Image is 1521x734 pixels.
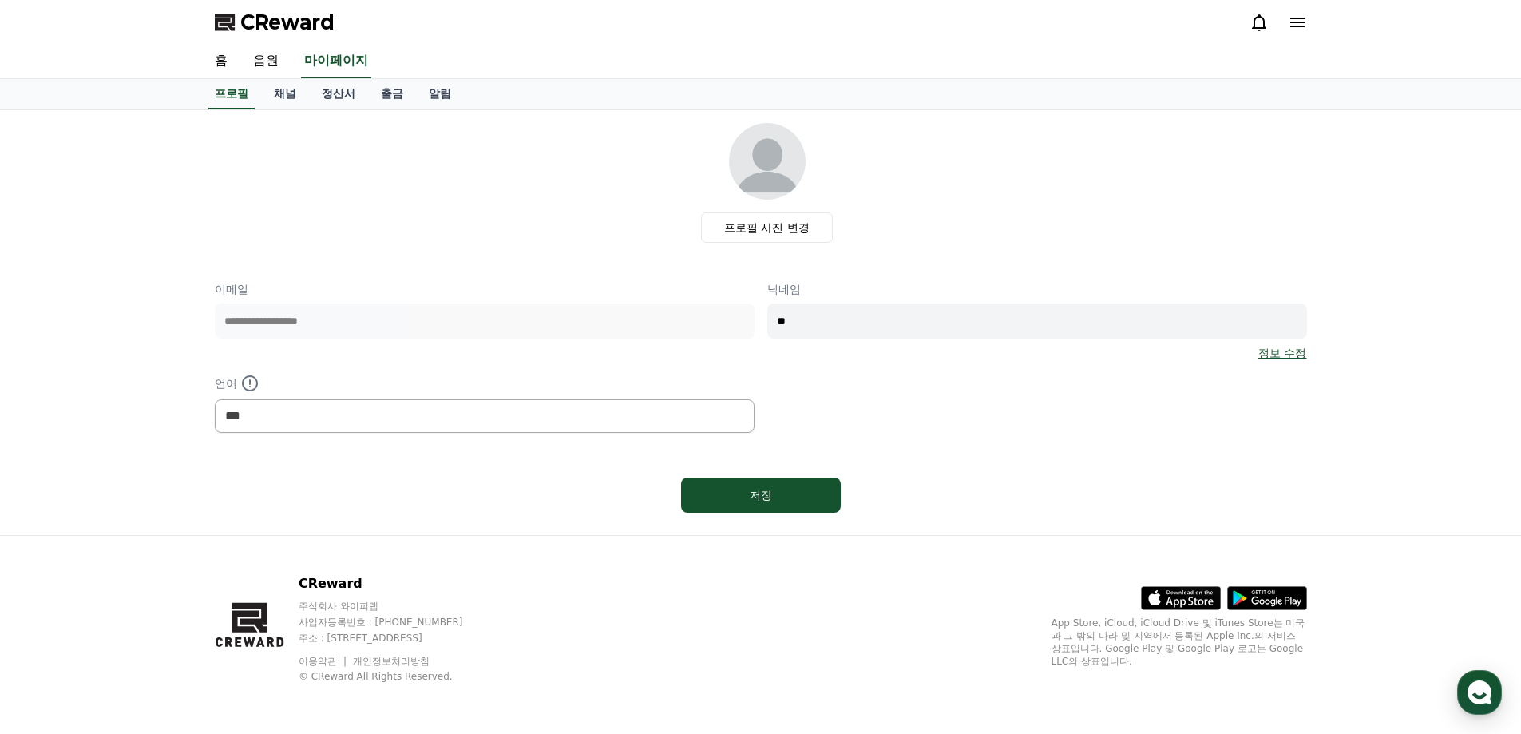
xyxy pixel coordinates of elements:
p: 주식회사 와이피랩 [299,600,493,613]
div: 저장 [713,487,809,503]
p: App Store, iCloud, iCloud Drive 및 iTunes Store는 미국과 그 밖의 나라 및 지역에서 등록된 Apple Inc.의 서비스 상표입니다. Goo... [1052,617,1307,668]
span: CReward [240,10,335,35]
p: 닉네임 [767,281,1307,297]
a: 홈 [5,506,105,546]
span: 설정 [247,530,266,543]
a: 대화 [105,506,206,546]
p: 이메일 [215,281,755,297]
a: 정보 수정 [1258,345,1306,361]
span: 대화 [146,531,165,544]
a: 음원 [240,45,291,78]
a: 정산서 [309,79,368,109]
p: 주소 : [STREET_ADDRESS] [299,632,493,645]
img: profile_image [729,123,806,200]
a: 채널 [261,79,309,109]
a: 설정 [206,506,307,546]
span: 홈 [50,530,60,543]
a: 이용약관 [299,656,349,667]
a: 개인정보처리방침 [353,656,430,667]
a: 마이페이지 [301,45,371,78]
a: 홈 [202,45,240,78]
a: CReward [215,10,335,35]
button: 저장 [681,478,841,513]
p: © CReward All Rights Reserved. [299,670,493,683]
label: 프로필 사진 변경 [701,212,833,243]
p: CReward [299,574,493,593]
a: 프로필 [208,79,255,109]
p: 언어 [215,374,755,393]
a: 출금 [368,79,416,109]
p: 사업자등록번호 : [PHONE_NUMBER] [299,616,493,629]
a: 알림 [416,79,464,109]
